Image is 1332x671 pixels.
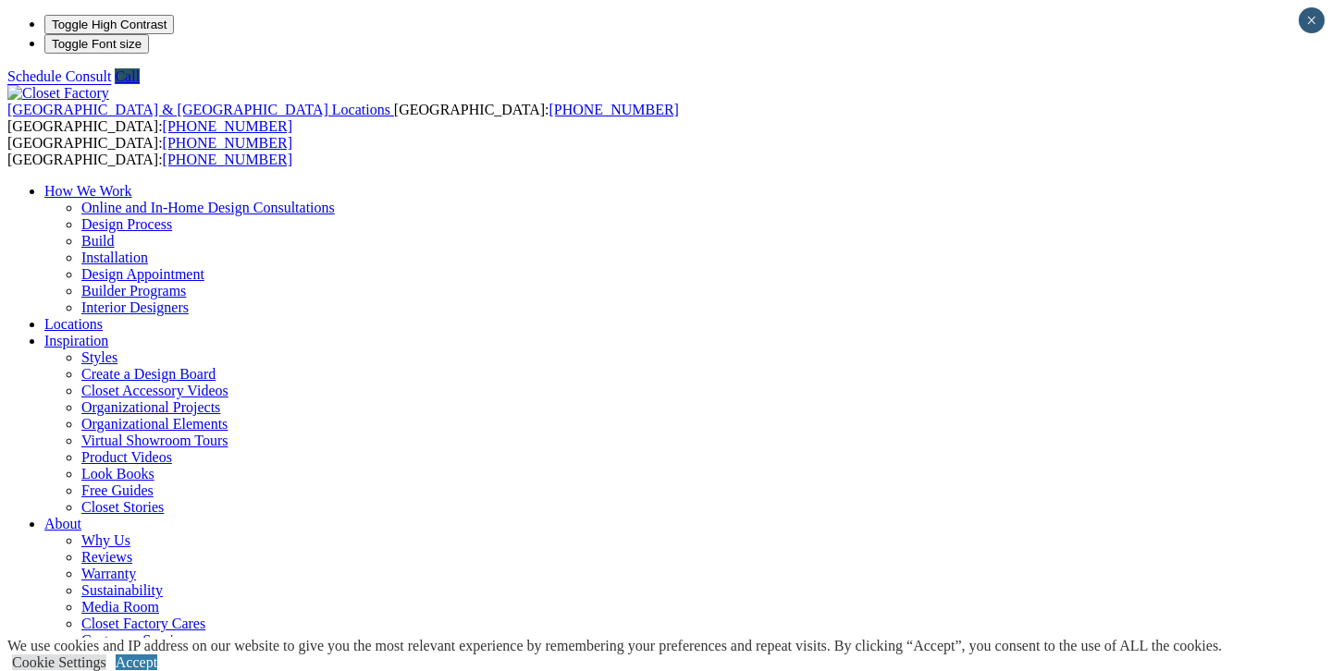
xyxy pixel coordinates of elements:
a: Builder Programs [81,283,186,299]
button: Toggle High Contrast [44,15,174,34]
a: Free Guides [81,482,154,498]
a: [PHONE_NUMBER] [549,102,678,117]
img: Closet Factory [7,85,109,102]
a: Organizational Elements [81,416,228,432]
a: Accept [116,654,157,670]
a: Schedule Consult [7,68,111,84]
a: About [44,516,81,531]
a: Closet Accessory Videos [81,383,228,398]
span: [GEOGRAPHIC_DATA]: [GEOGRAPHIC_DATA]: [7,102,679,134]
a: Cookie Settings [12,654,106,670]
a: Look Books [81,466,154,482]
a: Interior Designers [81,299,189,315]
a: Closet Factory Cares [81,616,205,631]
a: Warranty [81,566,136,581]
button: Toggle Font size [44,34,149,54]
button: Close [1299,7,1325,33]
a: Inspiration [44,333,108,348]
a: Design Appointment [81,266,204,282]
a: Media Room [81,599,159,615]
a: Online and In-Home Design Consultations [81,200,335,215]
a: Virtual Showroom Tours [81,433,228,448]
a: Styles [81,349,117,365]
span: Toggle High Contrast [52,18,166,31]
a: Create a Design Board [81,366,216,382]
a: Installation [81,250,148,265]
a: How We Work [44,183,132,199]
div: We use cookies and IP address on our website to give you the most relevant experience by remember... [7,638,1222,654]
span: Toggle Font size [52,37,142,51]
a: Build [81,233,115,249]
a: Organizational Projects [81,399,220,415]
a: Closet Stories [81,499,164,515]
a: Customer Service [81,632,187,648]
a: [GEOGRAPHIC_DATA] & [GEOGRAPHIC_DATA] Locations [7,102,394,117]
a: Why Us [81,532,130,548]
a: Sustainability [81,582,163,598]
a: Reviews [81,549,132,565]
a: Locations [44,316,103,332]
a: [PHONE_NUMBER] [163,118,292,134]
a: [PHONE_NUMBER] [163,152,292,167]
a: Design Process [81,216,172,232]
span: [GEOGRAPHIC_DATA] & [GEOGRAPHIC_DATA] Locations [7,102,390,117]
a: Product Videos [81,449,172,465]
a: [PHONE_NUMBER] [163,135,292,151]
a: Call [115,68,140,84]
span: [GEOGRAPHIC_DATA]: [GEOGRAPHIC_DATA]: [7,135,292,167]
